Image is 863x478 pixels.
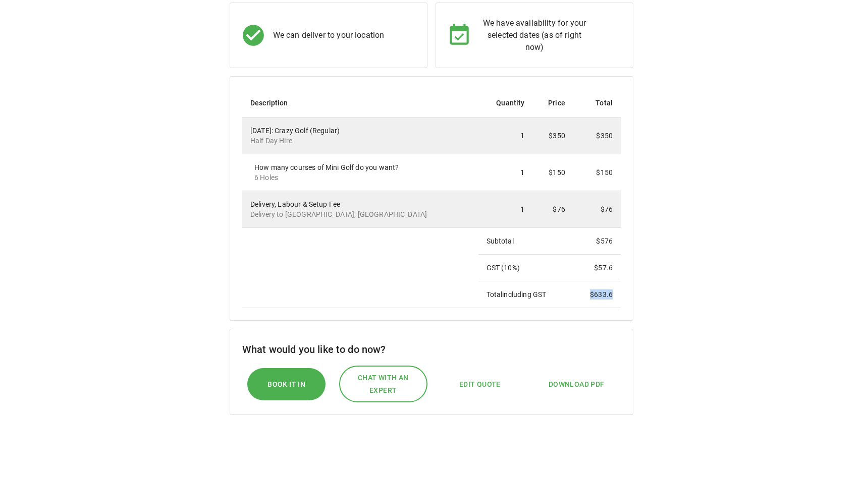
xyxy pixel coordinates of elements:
td: $76 [573,191,621,228]
button: Book it In [247,368,326,401]
p: Half Day Hire [250,136,470,146]
p: We can deliver to your location [273,29,385,41]
p: 6 Holes [254,172,470,183]
div: How many courses of Mini Golf do you want? [254,162,470,183]
td: 1 [478,154,533,191]
td: $150 [532,154,573,191]
div: Delivery, Labour & Setup Fee [250,199,470,219]
h6: What would you like to do now? [242,341,621,357]
td: $ 57.6 [573,255,621,281]
th: Total [573,89,621,117]
td: $ 633.6 [573,281,621,308]
button: Edit Quote [449,373,511,396]
td: GST ( 10 %) [478,255,573,281]
span: Book it In [267,378,305,391]
span: Edit Quote [459,378,501,391]
th: Price [532,89,573,117]
td: $ 576 [573,228,621,255]
td: 1 [478,191,533,228]
td: $150 [573,154,621,191]
th: Quantity [478,89,533,117]
td: $350 [573,117,621,154]
td: Total including GST [478,281,573,308]
button: Chat with an expert [339,366,428,402]
td: $350 [532,117,573,154]
p: Delivery to [GEOGRAPHIC_DATA], [GEOGRAPHIC_DATA] [250,209,470,219]
th: Description [242,89,478,117]
button: Download PDF [538,373,615,396]
td: 1 [478,117,533,154]
p: We have availability for your selected dates (as of right now) [478,17,591,53]
div: [DATE]: Crazy Golf (Regular) [250,126,470,146]
td: $76 [532,191,573,228]
td: Subtotal [478,228,573,255]
span: Chat with an expert [350,372,417,396]
span: Download PDF [549,378,605,391]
